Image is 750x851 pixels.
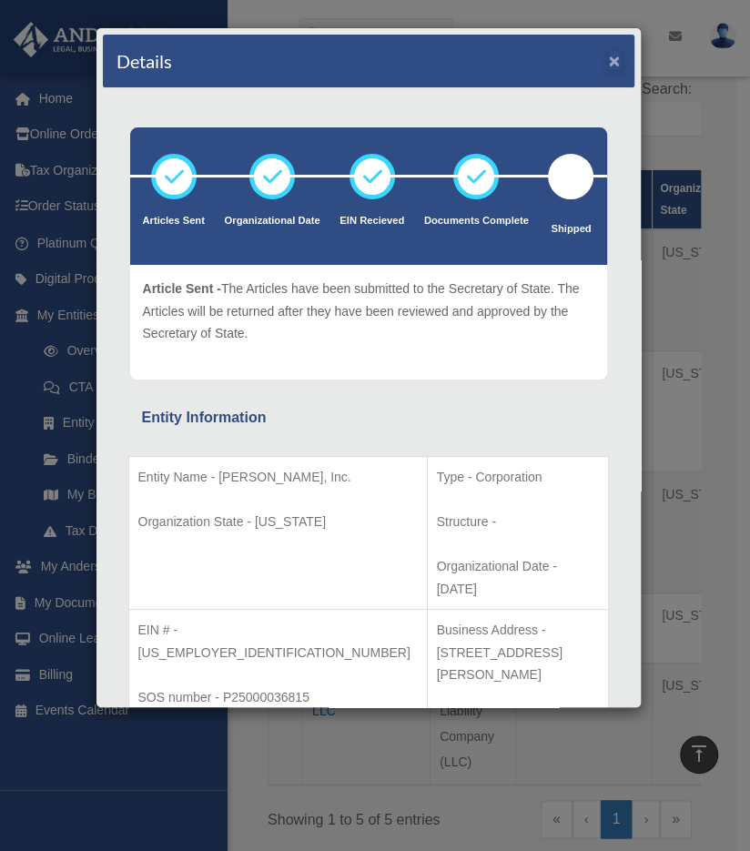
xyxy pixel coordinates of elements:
span: Article Sent - [143,281,221,296]
div: Entity Information [142,405,595,431]
h4: Details [117,48,172,74]
p: Articles Sent [143,212,205,230]
p: Documents Complete [424,212,529,230]
p: The Articles have been submitted to the Secretary of State. The Articles will be returned after t... [143,278,594,345]
p: Entity Name - [PERSON_NAME], Inc. [138,466,418,489]
p: Business Address - [STREET_ADDRESS][PERSON_NAME] [437,619,599,686]
p: SOS number - P25000036815 [138,686,418,709]
p: EIN Recieved [340,212,404,230]
p: Shipped [548,220,593,238]
p: Organizational Date - [DATE] [437,555,599,600]
p: Structure - [437,511,599,533]
button: × [609,51,621,70]
p: Organizational Date [225,212,320,230]
p: Type - Corporation [437,466,599,489]
p: Organization State - [US_STATE] [138,511,418,533]
p: EIN # - [US_EMPLOYER_IDENTIFICATION_NUMBER] [138,619,418,664]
